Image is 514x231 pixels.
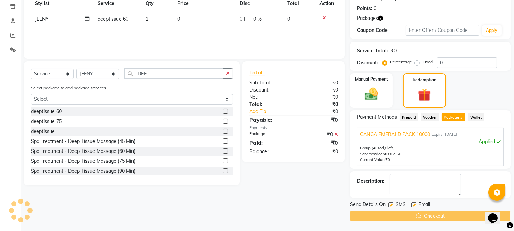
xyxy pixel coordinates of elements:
[31,118,62,125] div: deeptissue 75
[98,16,128,22] span: deeptissue 60
[249,15,251,23] span: |
[31,168,135,175] div: Spa Treatment - Deep Tissue Massage (90 Min)
[177,16,180,22] span: 0
[360,146,372,150] span: Group:
[31,148,135,155] div: Spa Treatment - Deep Tissue Massage (60 Min)
[485,204,507,224] iframe: chat widget
[376,151,401,156] span: deeptissue 60
[360,157,385,162] span: Current Value:
[372,146,375,150] span: (4
[294,131,343,138] div: ₹0
[240,15,247,23] span: 0 F
[124,68,223,79] input: Search or Scan
[357,5,372,12] div: Points:
[294,115,343,124] div: ₹0
[360,131,430,138] span: GANGA EMERALD PACK 10000
[360,151,376,156] span: Services:
[146,16,148,22] span: 1
[442,113,465,121] span: Package
[350,201,386,209] span: Send Details On
[385,146,387,150] span: 8
[302,108,343,115] div: ₹0
[244,148,294,155] div: Balance :
[244,79,294,86] div: Sub Total:
[253,15,262,23] span: 0 %
[374,5,376,12] div: 0
[421,113,439,121] span: Voucher
[357,113,397,121] span: Payment Methods
[249,69,265,76] span: Total
[418,201,430,209] span: Email
[294,101,343,108] div: ₹0
[357,47,388,54] div: Service Total:
[355,76,388,82] label: Manual Payment
[244,115,294,124] div: Payable:
[31,158,135,165] div: Spa Treatment - Deep Tissue Massage (75 Min)
[413,77,436,83] label: Redemption
[390,59,412,65] label: Percentage
[468,113,484,121] span: Wallet
[357,178,384,185] div: Description:
[294,86,343,94] div: ₹0
[31,128,55,135] div: deeptissue
[360,138,501,145] div: Applied
[244,138,294,147] div: Paid:
[31,108,62,115] div: deeptissue 60
[423,59,433,65] label: Fixed
[287,16,290,22] span: 0
[249,125,338,131] div: Payments
[400,113,418,121] span: Prepaid
[396,201,406,209] span: SMS
[357,15,378,22] span: Packages
[244,86,294,94] div: Discount:
[459,116,463,120] span: 1
[294,94,343,101] div: ₹0
[294,79,343,86] div: ₹0
[385,157,390,162] span: ₹0
[31,85,106,91] label: Select package to add package services
[244,131,294,138] div: Package
[357,59,378,66] div: Discount:
[244,94,294,101] div: Net:
[31,138,135,145] div: Spa Treatment - Deep Tissue Massage (45 Min)
[406,25,479,36] input: Enter Offer / Coupon Code
[482,25,502,36] button: Apply
[244,108,302,115] a: Add Tip
[391,47,397,54] div: ₹0
[244,101,294,108] div: Total:
[294,138,343,147] div: ₹0
[361,86,382,102] img: _cash.svg
[294,148,343,155] div: ₹0
[414,87,435,103] img: _gift.svg
[431,132,457,137] span: Expiry: [DATE]
[357,27,406,34] div: Coupon Code
[35,16,49,22] span: JEENY
[372,146,395,150] span: used, left)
